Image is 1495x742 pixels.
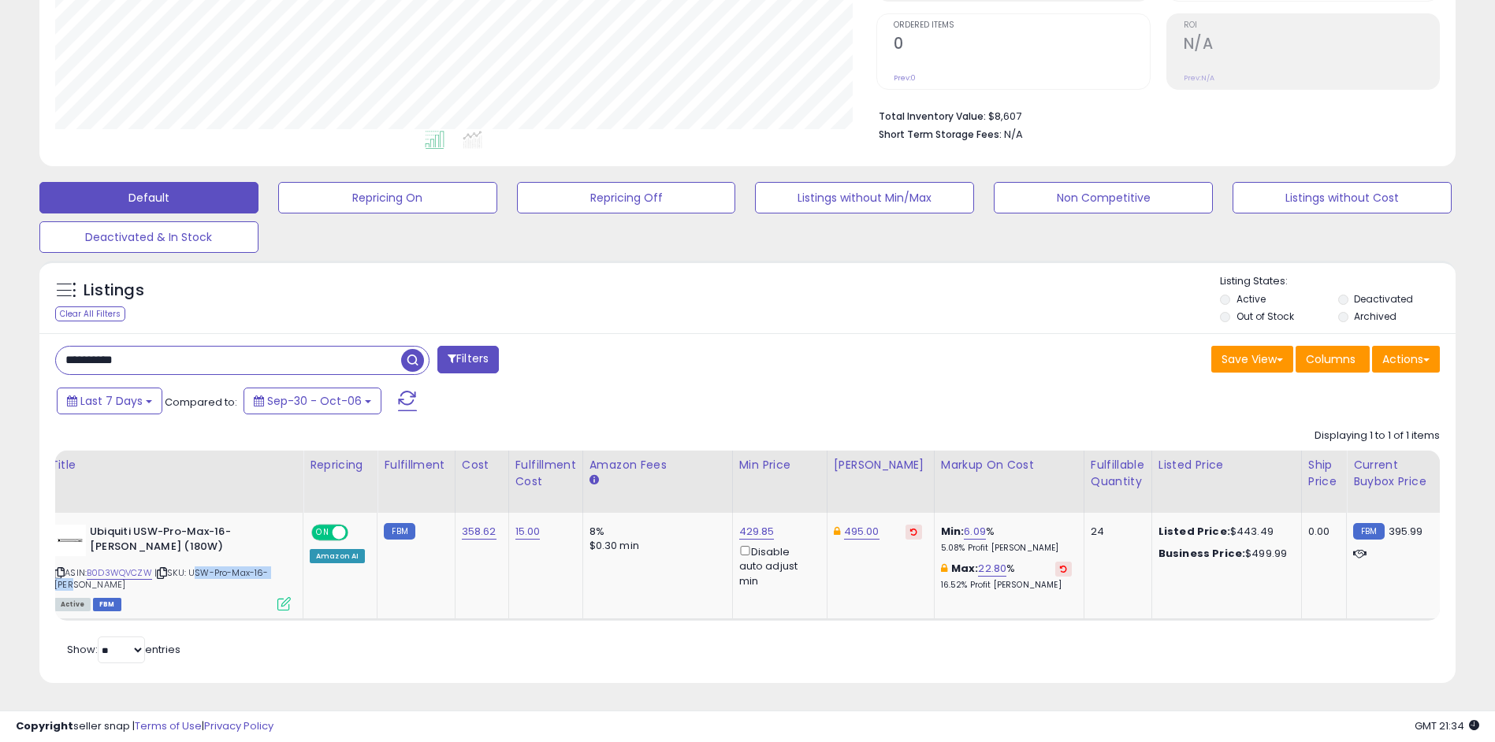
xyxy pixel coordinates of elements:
[1237,292,1266,306] label: Active
[1060,565,1067,573] i: Revert to store-level Max Markup
[589,539,720,553] div: $0.30 min
[941,562,1072,591] div: %
[1220,274,1456,289] p: Listing States:
[1233,182,1452,213] button: Listings without Cost
[313,526,333,540] span: ON
[941,580,1072,591] p: 16.52% Profit [PERSON_NAME]
[39,221,258,253] button: Deactivated & In Stock
[67,642,180,657] span: Show: entries
[1308,457,1340,490] div: Ship Price
[80,393,143,409] span: Last 7 Days
[93,598,121,611] span: FBM
[1237,310,1294,323] label: Out of Stock
[165,395,237,410] span: Compared to:
[951,561,979,576] b: Max:
[515,457,576,490] div: Fulfillment Cost
[1415,718,1479,733] span: 2025-10-14 21:34 GMT
[589,473,599,488] small: Amazon Fees.
[1158,546,1245,561] b: Business Price:
[844,524,880,540] a: 495.00
[1184,35,1439,56] h2: N/A
[739,457,820,473] div: Min Price
[437,346,499,373] button: Filters
[1004,127,1023,142] span: N/A
[310,457,370,473] div: Repricing
[1158,547,1289,561] div: $499.99
[834,526,840,536] i: This overrides the store level Dynamic Max Price for this listing
[1308,525,1334,539] div: 0.00
[1389,524,1423,539] span: 395.99
[941,543,1072,554] p: 5.08% Profit [PERSON_NAME]
[1353,457,1434,490] div: Current Buybox Price
[941,457,1077,473] div: Markup on Cost
[1091,457,1145,490] div: Fulfillable Quantity
[978,561,1006,577] a: 22.80
[278,182,497,213] button: Repricing On
[57,388,162,414] button: Last 7 Days
[964,524,986,540] a: 6.09
[16,718,73,733] strong: Copyright
[879,128,1002,141] b: Short Term Storage Fees:
[16,719,273,734] div: seller snap | |
[384,523,415,540] small: FBM
[834,457,928,473] div: [PERSON_NAME]
[589,457,726,473] div: Amazon Fees
[1184,21,1439,30] span: ROI
[894,21,1149,30] span: Ordered Items
[589,525,720,539] div: 8%
[1372,346,1440,373] button: Actions
[84,280,144,302] h5: Listings
[50,457,296,473] div: Title
[517,182,736,213] button: Repricing Off
[1091,525,1140,539] div: 24
[1315,429,1440,443] div: Displaying 1 to 1 of 1 items
[55,306,125,321] div: Clear All Filters
[1158,457,1295,473] div: Listed Price
[1354,310,1396,323] label: Archived
[384,457,448,473] div: Fulfillment
[1354,292,1413,306] label: Deactivated
[87,566,152,580] a: B0D3WQVCZW
[879,106,1428,124] li: $8,607
[1184,73,1214,83] small: Prev: N/A
[515,524,541,540] a: 15.00
[1158,524,1230,539] b: Listed Price:
[244,388,381,414] button: Sep-30 - Oct-06
[54,566,269,590] span: | SKU: USW-Pro-Max-16-[PERSON_NAME]
[54,525,291,609] div: ASIN:
[346,526,371,540] span: OFF
[879,109,986,123] b: Total Inventory Value:
[739,524,775,540] a: 429.85
[941,524,965,539] b: Min:
[994,182,1213,213] button: Non Competitive
[462,524,496,540] a: 358.62
[54,598,91,611] span: All listings currently available for purchase on Amazon
[135,718,202,733] a: Terms of Use
[934,451,1084,513] th: The percentage added to the cost of goods (COGS) that forms the calculator for Min & Max prices.
[39,182,258,213] button: Default
[1296,346,1370,373] button: Columns
[1306,351,1356,367] span: Columns
[755,182,974,213] button: Listings without Min/Max
[1211,346,1293,373] button: Save View
[267,393,362,409] span: Sep-30 - Oct-06
[204,718,273,733] a: Privacy Policy
[941,525,1072,554] div: %
[54,525,86,556] img: 21H9dkKy1YL._SL40_.jpg
[739,543,815,588] div: Disable auto adjust min
[910,528,917,536] i: Revert to store-level Dynamic Max Price
[894,73,916,83] small: Prev: 0
[1158,525,1289,539] div: $443.49
[462,457,502,473] div: Cost
[310,549,365,563] div: Amazon AI
[941,563,947,573] i: This overrides the store level max markup for this listing
[1353,523,1384,540] small: FBM
[894,35,1149,56] h2: 0
[90,525,281,558] b: Ubiquiti USW-Pro-Max-16-[PERSON_NAME] (180W)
